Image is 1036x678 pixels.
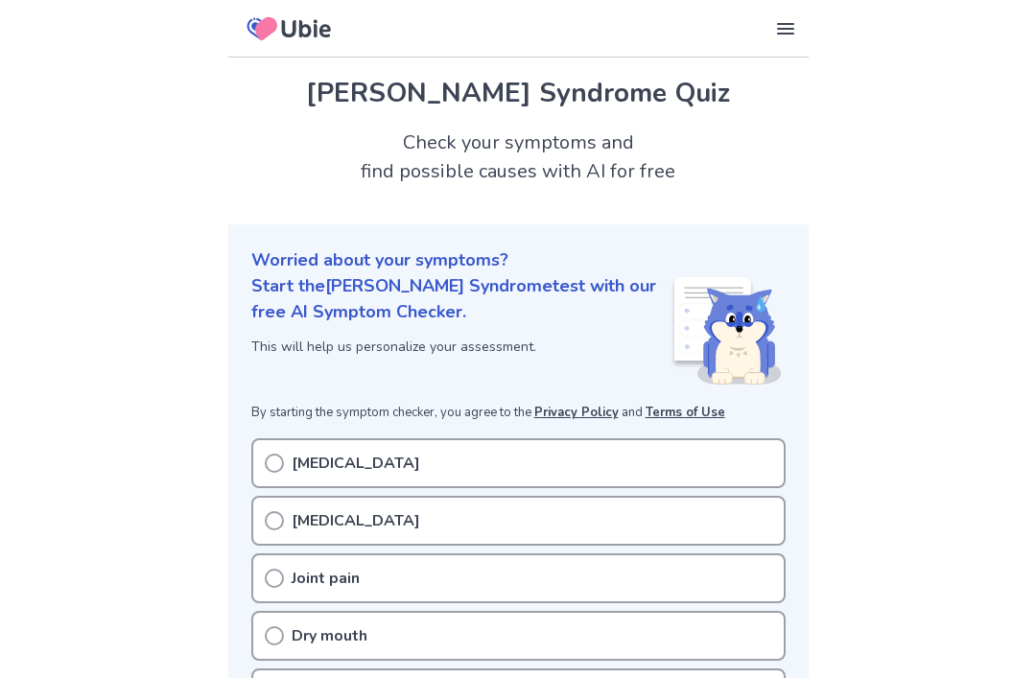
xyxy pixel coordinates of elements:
p: [MEDICAL_DATA] [292,509,420,532]
p: This will help us personalize your assessment. [251,337,671,357]
p: Start the [PERSON_NAME] Syndrome test with our free AI Symptom Checker. [251,273,671,325]
p: By starting the symptom checker, you agree to the and [251,404,786,423]
img: Shiba [671,277,782,385]
h1: [PERSON_NAME] Syndrome Quiz [251,73,786,113]
a: Privacy Policy [534,404,619,421]
h2: Check your symptoms and find possible causes with AI for free [228,129,809,186]
p: Dry mouth [292,624,367,647]
p: [MEDICAL_DATA] [292,452,420,475]
p: Worried about your symptoms? [251,247,786,273]
a: Terms of Use [646,404,725,421]
p: Joint pain [292,567,360,590]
